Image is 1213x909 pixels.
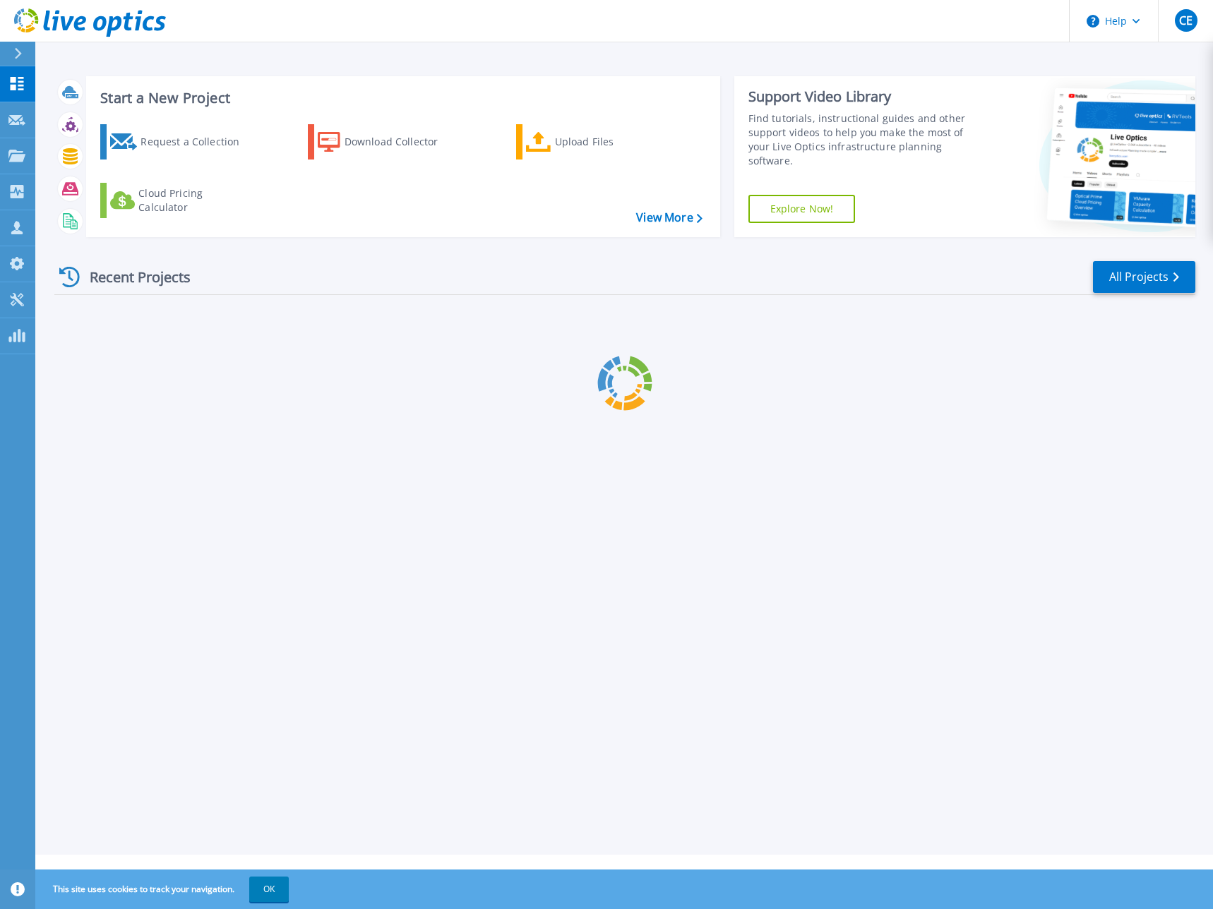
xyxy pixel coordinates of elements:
a: Explore Now! [748,195,856,223]
a: Upload Files [516,124,674,159]
div: Upload Files [555,128,668,156]
div: Request a Collection [141,128,253,156]
div: Support Video Library [748,88,982,106]
div: Recent Projects [54,260,210,294]
div: Cloud Pricing Calculator [138,186,251,215]
span: This site uses cookies to track your navigation. [39,877,289,902]
a: Cloud Pricing Calculator [100,183,258,218]
div: Find tutorials, instructional guides and other support videos to help you make the most of your L... [748,112,982,168]
a: All Projects [1093,261,1195,293]
a: View More [636,211,702,224]
button: OK [249,877,289,902]
h3: Start a New Project [100,90,702,106]
a: Download Collector [308,124,465,159]
a: Request a Collection [100,124,258,159]
span: CE [1179,15,1193,26]
div: Download Collector [345,128,458,156]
